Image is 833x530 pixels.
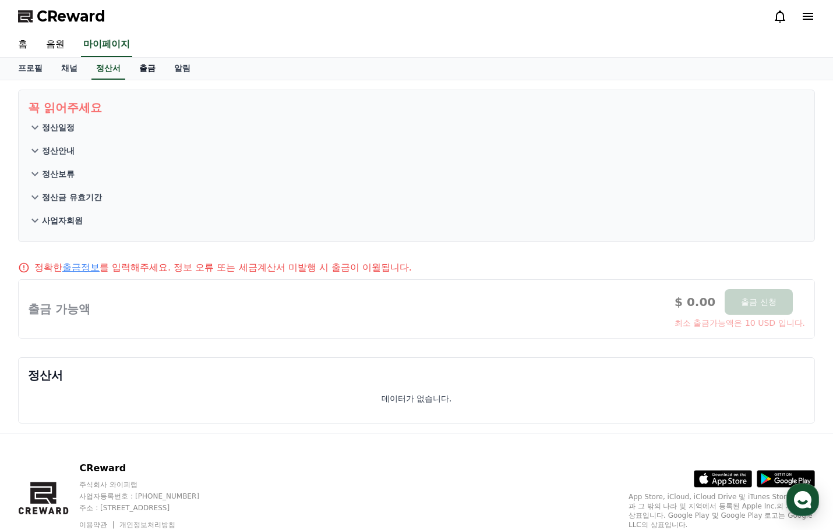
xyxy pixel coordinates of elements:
a: 이용약관 [79,521,116,529]
p: 사업자회원 [42,215,83,226]
p: 정산서 [28,367,805,383]
span: 설정 [180,386,194,396]
button: 사업자회원 [28,209,805,232]
p: 정산보류 [42,168,75,180]
p: CReward [79,461,221,475]
a: 홈 [9,33,37,57]
a: 대화 [77,369,150,398]
a: 마이페이지 [81,33,132,57]
a: 프로필 [9,58,52,80]
a: 홈 [3,369,77,398]
button: 정산보류 [28,162,805,186]
a: 알림 [165,58,200,80]
p: 주식회사 와이피랩 [79,480,221,489]
a: 설정 [150,369,224,398]
a: 출금 [130,58,165,80]
span: 홈 [37,386,44,396]
p: 정산금 유효기간 [42,191,102,203]
a: 채널 [52,58,87,80]
a: CReward [18,7,105,26]
p: 주소 : [STREET_ADDRESS] [79,503,221,513]
p: 정산안내 [42,145,75,156]
p: 정산일정 [42,122,75,133]
a: 정산서 [91,58,125,80]
p: App Store, iCloud, iCloud Drive 및 iTunes Store는 미국과 그 밖의 나라 및 지역에서 등록된 Apple Inc.의 서비스 상표입니다. Goo... [629,492,815,529]
span: 대화 [107,387,121,396]
button: 정산안내 [28,139,805,162]
p: 정확한 를 입력해주세요. 정보 오류 또는 세금계산서 미발행 시 출금이 이월됩니다. [34,261,412,275]
a: 개인정보처리방침 [119,521,175,529]
p: 꼭 읽어주세요 [28,99,805,116]
span: CReward [37,7,105,26]
p: 사업자등록번호 : [PHONE_NUMBER] [79,492,221,501]
p: 데이터가 없습니다. [382,393,452,404]
button: 정산일정 [28,116,805,139]
button: 정산금 유효기간 [28,186,805,209]
a: 음원 [37,33,74,57]
a: 출금정보 [62,262,100,273]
